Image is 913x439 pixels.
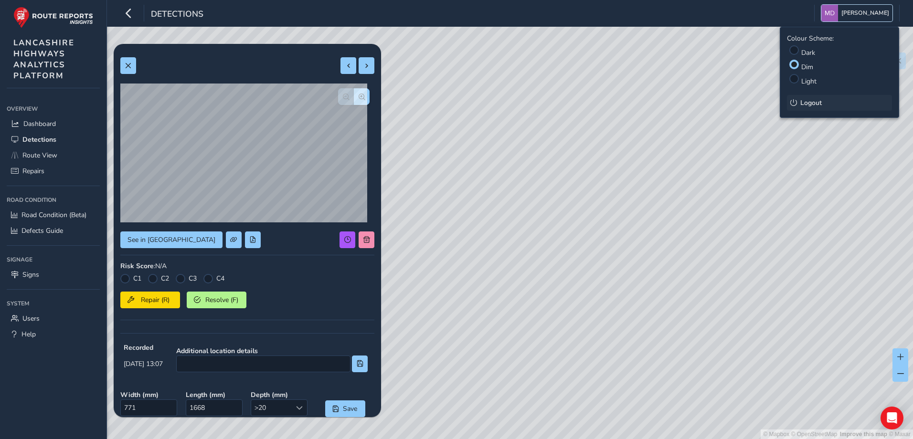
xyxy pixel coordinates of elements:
span: Repair (R) [138,295,173,304]
span: Help [21,330,36,339]
a: Defects Guide [7,223,100,239]
span: [PERSON_NAME] [841,5,889,21]
span: Users [22,314,40,323]
span: Detections [151,8,203,21]
strong: Recorded [124,343,163,352]
strong: Risk Score [120,261,154,271]
a: Signs [7,267,100,282]
div: System [7,296,100,311]
label: C2 [161,274,169,283]
span: Repairs [22,167,44,176]
a: Help [7,326,100,342]
span: Save [342,404,358,413]
label: C3 [189,274,197,283]
a: Road Condition (Beta) [7,207,100,223]
strong: Depth ( mm ) [251,390,309,399]
span: Logout [800,98,822,107]
span: Signs [22,270,39,279]
div: : N/A [120,261,374,271]
div: Open Intercom Messenger [881,407,903,429]
label: C1 [133,274,141,283]
label: Dim [801,63,813,72]
a: Dashboard [7,116,100,132]
label: Dark [801,48,815,57]
label: Light [801,77,817,86]
a: Users [7,311,100,326]
span: See in [GEOGRAPHIC_DATA] [127,235,215,244]
span: Route View [22,151,57,160]
a: Route View [7,147,100,163]
span: Defects Guide [21,226,63,235]
img: diamond-layout [821,5,838,21]
button: See in Route View [120,231,223,248]
label: Colour Scheme: [787,34,834,43]
div: Overview [7,102,100,116]
a: Repairs [7,163,100,179]
button: Save [325,400,365,417]
button: Resolve (F) [187,292,246,308]
div: Road Condition [7,193,100,207]
span: LANCASHIRE HIGHWAYS ANALYTICS PLATFORM [13,37,74,81]
label: C4 [216,274,224,283]
img: rr logo [13,7,93,28]
span: >20 [251,400,291,416]
a: Detections [7,132,100,147]
span: Road Condition (Beta) [21,210,86,219]
button: Repair (R) [120,292,180,308]
strong: Length ( mm ) [186,390,244,399]
span: [DATE] 13:07 [124,359,163,368]
div: Signage [7,252,100,267]
strong: Additional location details [176,346,368,355]
button: Logout [787,95,892,111]
button: [PERSON_NAME] [821,5,892,21]
strong: Width ( mm ) [120,390,179,399]
span: Resolve (F) [204,295,239,304]
span: Dashboard [23,119,56,128]
span: Detections [22,135,56,144]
